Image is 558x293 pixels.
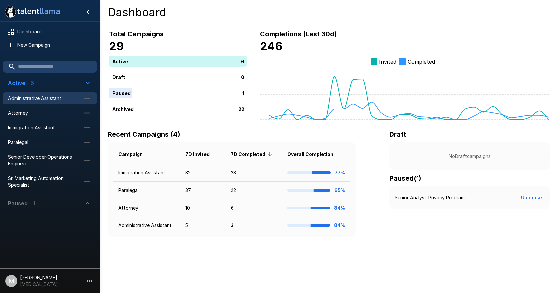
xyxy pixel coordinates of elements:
td: Attorney [113,199,180,217]
b: 65% [334,187,345,193]
td: Administrative Assistant [113,217,180,234]
p: 6 [241,58,244,65]
h4: Dashboard [108,5,550,19]
td: 6 [226,199,282,217]
td: 37 [180,182,226,199]
td: 23 [226,164,282,182]
b: Paused ( 1 ) [389,174,421,182]
button: Unpause [518,192,545,204]
td: 3 [226,217,282,234]
b: 246 [260,39,283,53]
b: 77% [335,170,345,175]
p: No Draft campaigns [400,153,539,160]
b: Draft [389,130,406,138]
b: Completions (Last 30d) [260,30,337,38]
b: Recent Campaigns (4) [108,130,180,138]
td: 22 [226,182,282,199]
b: 84% [334,222,345,228]
td: 10 [180,199,226,217]
b: Total Campaigns [109,30,164,38]
b: 84% [334,205,345,211]
span: 7D Completed [231,150,274,158]
b: 29 [109,39,124,53]
p: Senior Analyst-Privacy Program [395,194,465,201]
p: 22 [238,105,244,112]
td: Immigration Assistant [113,164,180,182]
p: 1 [242,89,244,96]
td: 32 [180,164,226,182]
span: 7D Invited [185,150,218,158]
span: Campaign [118,150,151,158]
td: Paralegal [113,182,180,199]
p: 0 [241,73,244,80]
span: Overall Completion [287,150,342,158]
td: 5 [180,217,226,234]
